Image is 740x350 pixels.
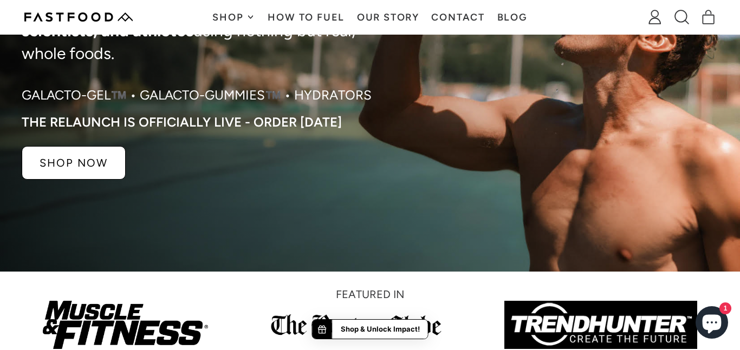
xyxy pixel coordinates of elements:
p: Galacto-Gel™️ • Galacto-Gummies™️ • Hydrators [22,87,372,104]
inbox-online-store-chat: Shopify online store chat [692,306,731,341]
span: Shop [212,12,246,22]
img: Boston_Globe.png [268,311,445,339]
img: Logo of 'TRENDHUNTER' with the slogan 'CREATE THE FUTURE' underneath. [504,301,697,349]
img: Muscle_and_Fitness.png [43,301,208,349]
p: SHOP NOW [40,157,108,168]
img: Fastfood [24,12,133,22]
a: SHOP NOW [22,146,126,180]
p: The RELAUNCH IS OFFICIALLY LIVE - ORDER [DATE] [22,115,342,130]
